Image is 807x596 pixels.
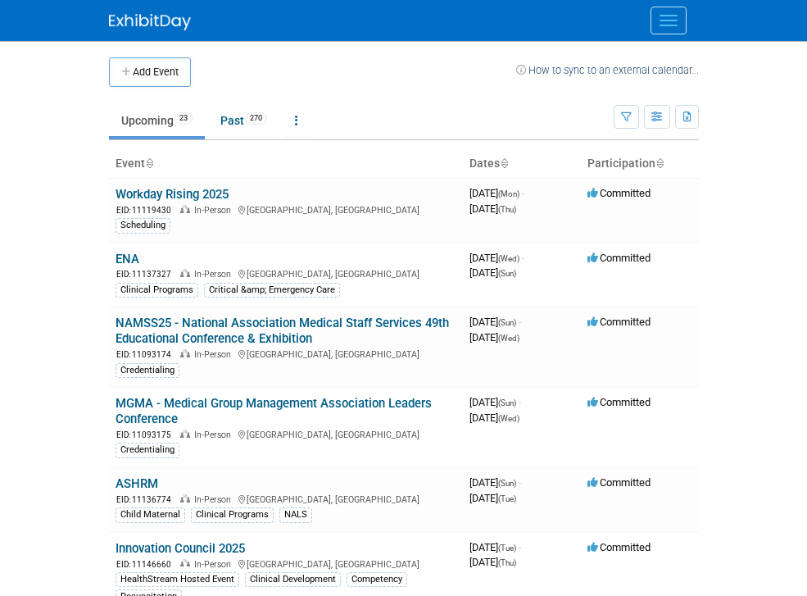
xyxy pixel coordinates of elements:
div: Competency [347,572,407,587]
span: (Wed) [498,334,519,343]
span: 270 [245,112,267,125]
div: Critical &amp; Emergency Care [204,283,340,298]
a: How to sync to an external calendar... [516,64,699,76]
span: Committed [587,476,651,489]
span: - [519,476,521,489]
span: Committed [587,316,651,328]
span: [DATE] [469,492,516,504]
span: In-Person [194,494,236,505]
span: Committed [587,396,651,408]
span: - [519,396,521,408]
img: In-Person Event [180,349,190,357]
div: NALS [279,507,312,522]
a: ASHRM [116,476,158,491]
div: HealthStream Hosted Event [116,572,239,587]
span: [DATE] [469,476,521,489]
span: EID: 11137327 [116,270,178,279]
a: Upcoming23 [109,105,205,136]
span: [DATE] [469,316,521,328]
div: [GEOGRAPHIC_DATA], [GEOGRAPHIC_DATA] [116,202,456,216]
div: Clinical Programs [116,283,198,298]
div: Credentialing [116,443,179,457]
img: In-Person Event [180,205,190,213]
span: EID: 11146660 [116,560,178,569]
span: In-Person [194,205,236,216]
span: [DATE] [469,412,519,424]
button: Menu [651,7,687,34]
span: [DATE] [469,202,516,215]
span: - [522,187,524,199]
span: EID: 11093175 [116,430,178,439]
span: [DATE] [469,396,521,408]
a: Past270 [208,105,279,136]
div: [GEOGRAPHIC_DATA], [GEOGRAPHIC_DATA] [116,266,456,280]
img: In-Person Event [180,494,190,503]
img: ExhibitDay [109,14,191,30]
th: Event [109,150,463,178]
img: In-Person Event [180,269,190,277]
span: [DATE] [469,556,516,568]
span: [DATE] [469,541,521,553]
span: EID: 11093174 [116,350,178,359]
a: Sort by Event Name [145,157,153,170]
img: In-Person Event [180,430,190,438]
span: (Sun) [498,398,516,407]
span: In-Person [194,559,236,570]
span: Committed [587,252,651,264]
span: (Wed) [498,414,519,423]
span: - [522,252,524,264]
div: [GEOGRAPHIC_DATA], [GEOGRAPHIC_DATA] [116,557,456,571]
span: (Sun) [498,479,516,488]
div: Child Maternal [116,507,185,522]
span: In-Person [194,430,236,440]
a: NAMSS25 - National Association Medical Staff Services 49th Educational Conference & Exhibition [116,316,449,346]
a: ENA [116,252,139,266]
span: - [519,316,521,328]
a: Workday Rising 2025 [116,187,229,202]
img: In-Person Event [180,559,190,567]
span: In-Person [194,349,236,360]
div: Clinical Development [245,572,341,587]
span: (Tue) [498,494,516,503]
span: (Mon) [498,189,519,198]
span: EID: 11136774 [116,495,178,504]
span: (Sun) [498,269,516,278]
div: [GEOGRAPHIC_DATA], [GEOGRAPHIC_DATA] [116,347,456,361]
span: Committed [587,187,651,199]
a: Sort by Participation Type [655,157,664,170]
span: (Sun) [498,318,516,327]
div: Scheduling [116,218,170,233]
span: Committed [587,541,651,553]
a: Sort by Start Date [500,157,508,170]
span: 23 [175,112,193,125]
span: (Thu) [498,205,516,214]
a: Innovation Council 2025 [116,541,245,556]
span: - [519,541,521,553]
span: [DATE] [469,187,524,199]
button: Add Event [109,57,191,87]
span: [DATE] [469,266,516,279]
span: [DATE] [469,252,524,264]
a: MGMA - Medical Group Management Association Leaders Conference [116,396,432,426]
span: In-Person [194,269,236,280]
div: [GEOGRAPHIC_DATA], [GEOGRAPHIC_DATA] [116,492,456,506]
th: Dates [463,150,581,178]
span: (Thu) [498,558,516,567]
span: EID: 11119430 [116,206,178,215]
div: [GEOGRAPHIC_DATA], [GEOGRAPHIC_DATA] [116,427,456,441]
div: Credentialing [116,363,179,378]
th: Participation [581,150,699,178]
span: (Wed) [498,254,519,263]
span: [DATE] [469,331,519,343]
div: Clinical Programs [191,507,274,522]
span: (Tue) [498,544,516,553]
